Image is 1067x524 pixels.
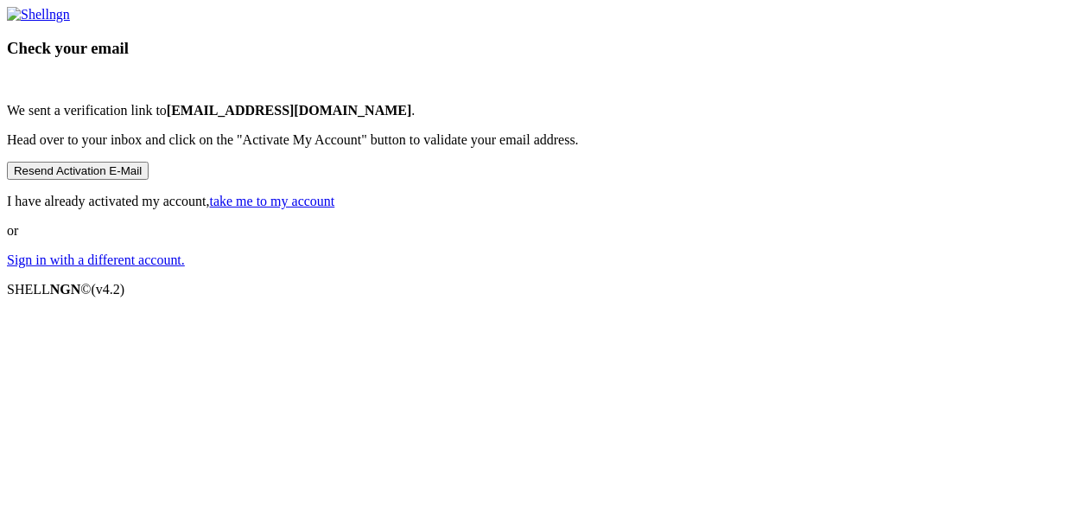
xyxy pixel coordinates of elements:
[7,162,149,180] button: Resend Activation E-Mail
[7,252,185,267] a: Sign in with a different account.
[7,7,1060,268] div: or
[7,103,1060,118] p: We sent a verification link to .
[50,282,81,297] b: NGN
[7,282,124,297] span: SHELL ©
[7,7,70,22] img: Shellngn
[7,194,1060,209] p: I have already activated my account,
[7,132,1060,148] p: Head over to your inbox and click on the "Activate My Account" button to validate your email addr...
[167,103,412,118] b: [EMAIL_ADDRESS][DOMAIN_NAME]
[92,282,125,297] span: 4.2.0
[7,39,1060,58] h3: Check your email
[210,194,335,208] a: take me to my account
